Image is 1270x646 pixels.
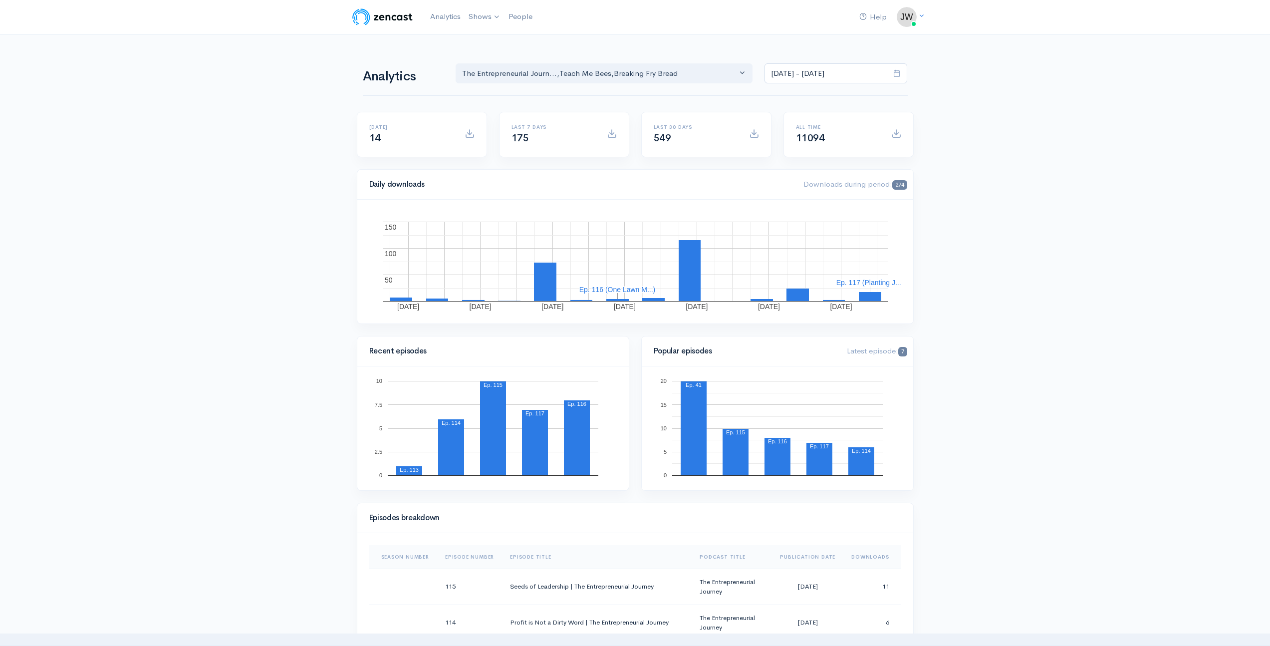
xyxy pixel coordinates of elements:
[397,303,419,311] text: [DATE]
[843,569,901,605] td: 11
[772,545,843,569] th: Sort column
[843,545,901,569] th: Sort column
[810,443,829,449] text: Ep. 117
[469,303,491,311] text: [DATE]
[369,124,453,130] h6: [DATE]
[426,6,465,27] a: Analytics
[686,382,702,388] text: Ep. 41
[369,180,792,189] h4: Daily downloads
[442,420,461,426] text: Ep. 114
[525,410,544,416] text: Ep. 117
[379,472,382,478] text: 0
[462,68,738,79] div: The Entrepreneurial Journ... , Teach Me Bees , Breaking Fry Bread
[654,124,737,130] h6: Last 30 days
[374,401,382,407] text: 7.5
[502,605,692,641] td: Profit is Not a Dirty Word | The Entrepreneurial Journey
[663,449,666,455] text: 5
[369,378,617,478] svg: A chart.
[764,63,887,84] input: analytics date range selector
[796,132,825,144] span: 11094
[892,180,907,190] span: 274
[400,467,419,473] text: Ep. 113
[437,545,502,569] th: Sort column
[660,425,666,431] text: 10
[897,7,917,27] img: ...
[654,347,835,355] h4: Popular episodes
[567,401,586,407] text: Ep. 116
[541,303,563,311] text: [DATE]
[852,448,871,454] text: Ep. 114
[855,6,891,28] a: Help
[836,279,903,287] text: Ep. 117 (Planting J...)
[376,378,382,384] text: 10
[692,545,772,569] th: Sort column
[385,223,397,231] text: 150
[502,545,692,569] th: Sort column
[379,425,382,431] text: 5
[505,6,536,27] a: People
[511,124,595,130] h6: Last 7 days
[772,569,843,605] td: [DATE]
[465,6,505,28] a: Shows
[351,7,414,27] img: ZenCast Logo
[456,63,753,84] button: The Entrepreneurial Journ..., Teach Me Bees, Breaking Fry Bread
[726,429,745,435] text: Ep. 115
[654,132,671,144] span: 549
[686,303,708,311] text: [DATE]
[385,276,393,284] text: 50
[579,286,655,294] text: Ep. 116 (One Lawn M...)
[484,382,503,388] text: Ep. 115
[898,347,907,356] span: 7
[758,303,779,311] text: [DATE]
[369,132,381,144] span: 14
[692,569,772,605] td: The Entrepreneurial Journey
[369,545,437,569] th: Sort column
[803,179,907,189] span: Downloads during period:
[654,378,901,478] svg: A chart.
[374,449,382,455] text: 2.5
[660,401,666,407] text: 15
[772,605,843,641] td: [DATE]
[660,378,666,384] text: 20
[796,124,879,130] h6: All time
[369,514,895,522] h4: Episodes breakdown
[369,347,611,355] h4: Recent episodes
[385,250,397,258] text: 100
[502,569,692,605] td: Seeds of Leadership | The Entrepreneurial Journey
[511,132,529,144] span: 175
[663,472,666,478] text: 0
[437,569,502,605] td: 115
[369,212,901,312] svg: A chart.
[830,303,852,311] text: [DATE]
[437,605,502,641] td: 114
[613,303,635,311] text: [DATE]
[768,438,787,444] text: Ep. 116
[363,69,444,84] h1: Analytics
[843,605,901,641] td: 6
[847,346,907,355] span: Latest episode:
[692,605,772,641] td: The Entrepreneurial Journey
